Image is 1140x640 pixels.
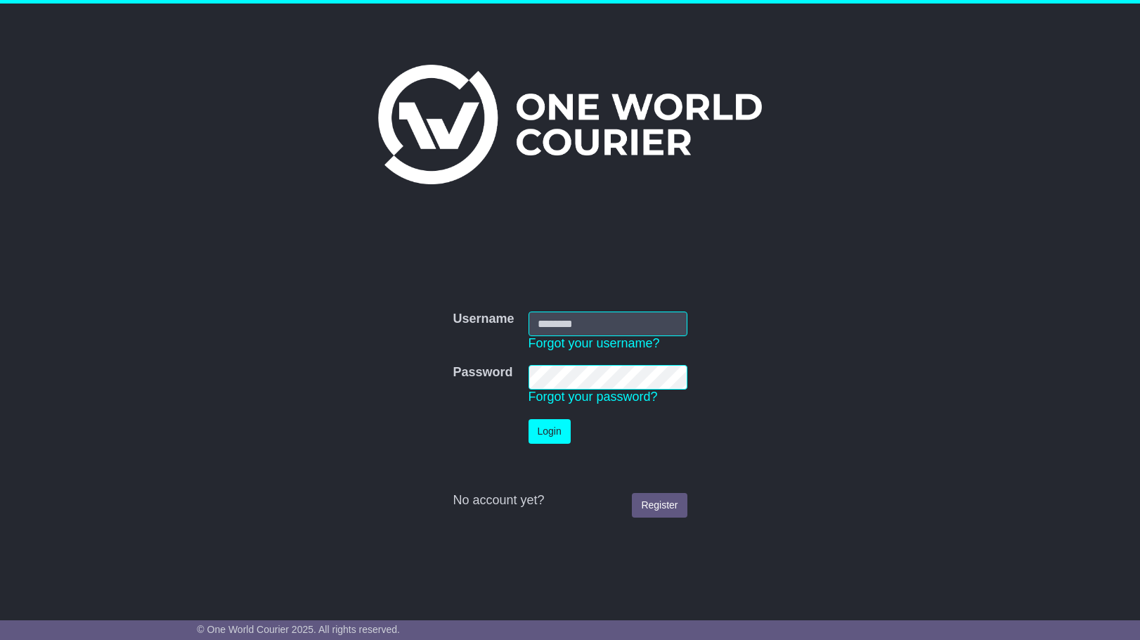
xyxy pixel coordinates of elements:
[197,624,400,635] span: © One World Courier 2025. All rights reserved.
[529,419,571,444] button: Login
[453,312,514,327] label: Username
[632,493,687,518] a: Register
[453,365,512,380] label: Password
[453,493,687,508] div: No account yet?
[529,390,658,404] a: Forgot your password?
[529,336,660,350] a: Forgot your username?
[378,65,762,184] img: One World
